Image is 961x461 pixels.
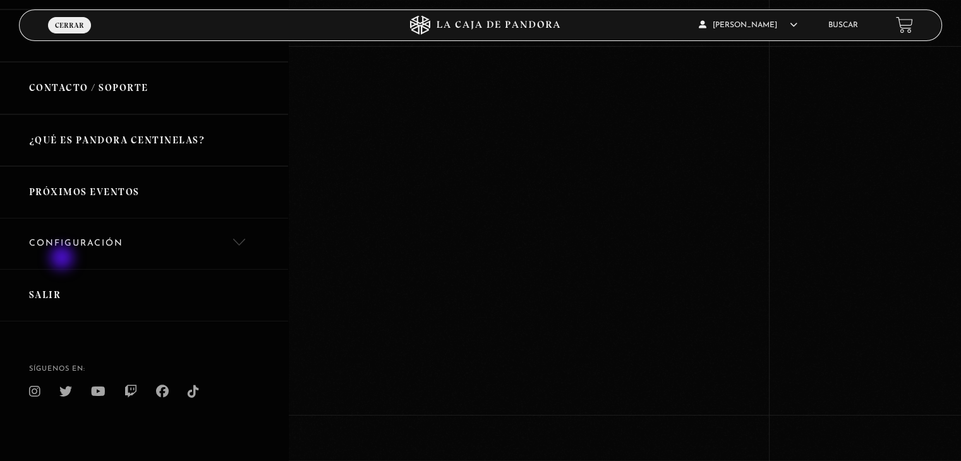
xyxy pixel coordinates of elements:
[828,21,858,29] a: Buscar
[29,366,260,373] h4: SÍguenos en:
[699,21,797,29] span: [PERSON_NAME]
[59,32,80,41] span: Menu
[55,21,84,29] span: Cerrar
[896,16,913,33] a: View your shopping cart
